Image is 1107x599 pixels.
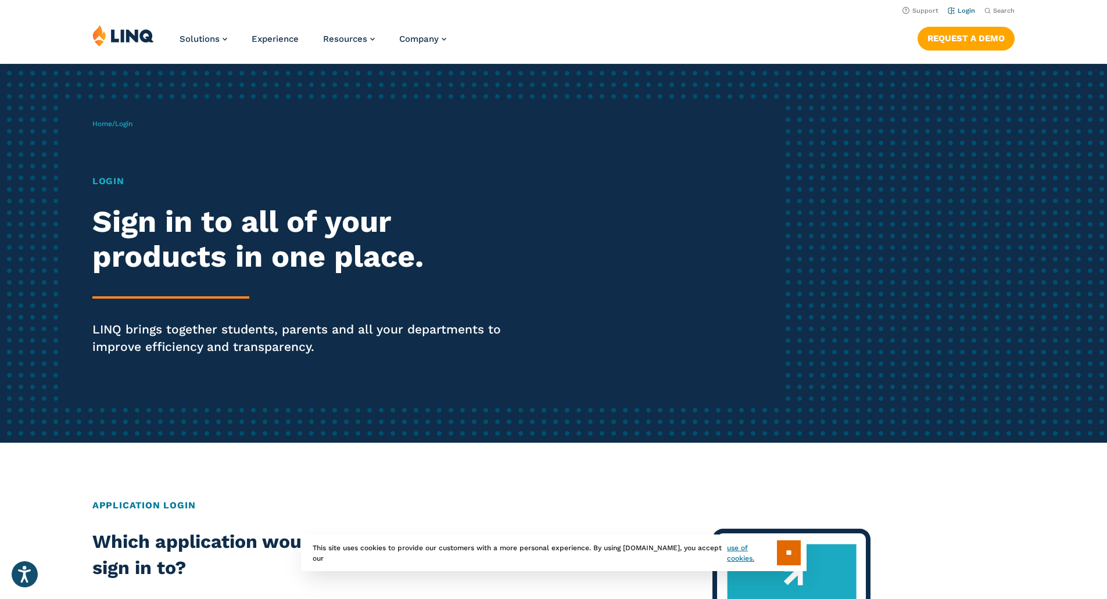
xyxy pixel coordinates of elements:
img: LINQ | K‑12 Software [92,24,154,46]
span: Search [993,7,1015,15]
p: LINQ brings together students, parents and all your departments to improve efficiency and transpa... [92,321,519,356]
nav: Primary Navigation [180,24,446,63]
span: Solutions [180,34,220,44]
h2: Sign in to all of your products in one place. [92,205,519,274]
button: Open Search Bar [984,6,1015,15]
a: Support [902,7,938,15]
h2: Which application would you like to sign in to? [92,529,461,582]
span: Login [115,120,132,128]
span: Company [399,34,439,44]
span: Resources [323,34,367,44]
a: Login [948,7,975,15]
a: Request a Demo [918,27,1015,50]
h2: Application Login [92,498,1015,512]
h1: Login [92,174,519,188]
a: Experience [252,34,299,44]
nav: Button Navigation [918,24,1015,50]
a: Solutions [180,34,227,44]
a: Home [92,120,112,128]
a: Company [399,34,446,44]
span: / [92,120,132,128]
a: use of cookies. [727,543,776,564]
a: Resources [323,34,375,44]
div: This site uses cookies to provide our customers with a more personal experience. By using [DOMAIN... [301,535,807,571]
